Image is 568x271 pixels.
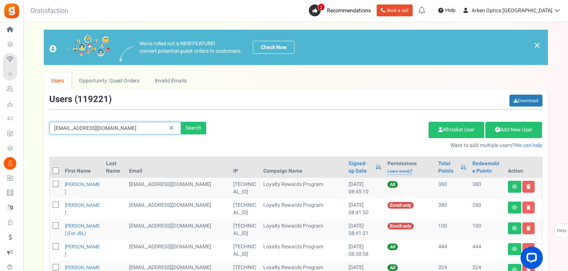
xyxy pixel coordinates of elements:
[309,4,374,16] a: 2 Recommendations
[349,160,372,175] a: Signed-up Date
[346,199,384,219] td: [DATE] 08:41:50
[443,7,456,14] span: Help
[166,122,177,135] a: Reset
[509,95,542,107] a: Download
[472,160,502,175] a: Redeemable Points
[512,247,517,251] i: View details
[435,219,469,240] td: 100
[253,41,294,54] a: Check Now
[49,95,112,104] h3: Users ( )
[72,72,147,89] a: Opportunity: Guest Orders
[469,178,505,199] td: 380
[472,7,552,14] span: Arken Optics [GEOGRAPHIC_DATA]
[65,181,100,195] a: [PERSON_NAME]
[49,35,110,59] img: images
[260,199,346,219] td: Loyalty Rewards Program
[377,4,413,16] a: Book a call
[515,141,542,149] a: We can help
[49,122,181,134] input: Search by email or name
[435,240,469,261] td: 444
[387,181,398,188] span: All
[260,219,346,240] td: Loyalty Rewards Program
[387,264,398,271] span: All
[230,219,260,240] td: [TECHNICAL_ID]
[435,199,469,219] td: 380
[469,219,505,240] td: 100
[557,224,567,238] span: FAQs
[147,72,194,89] a: Invalid Emails
[65,243,100,258] a: [PERSON_NAME]
[230,240,260,261] td: [TECHNICAL_ID]
[126,240,230,261] td: [EMAIL_ADDRESS][DOMAIN_NAME]
[230,178,260,199] td: [TECHNICAL_ID]
[346,178,384,199] td: [DATE] 08:45:10
[120,46,134,62] img: images
[534,41,541,50] a: ×
[22,4,76,19] h3: Gratisfaction
[435,178,469,199] td: 380
[505,157,542,178] th: Action
[526,185,531,189] i: Delete user
[230,157,260,178] th: IP
[469,199,505,219] td: 280
[387,169,412,175] a: Learn more
[438,160,457,175] a: Total Points
[346,219,384,240] td: [DATE] 08:41:31
[260,178,346,199] td: Loyalty Rewards Program
[327,7,371,14] span: Recommendations
[217,142,542,149] p: Want to add multiple users?
[126,219,230,240] td: General
[77,93,109,106] span: 119221
[387,202,414,209] span: Enroll only
[429,122,484,138] a: Whitelist User
[485,122,542,138] a: Add New User
[260,157,346,178] th: Campaign Name
[469,240,505,261] td: 444
[512,205,517,210] i: View details
[346,240,384,261] td: [DATE] 08:38:58
[384,157,436,178] th: Permissions
[62,157,103,178] th: First Name
[318,3,325,11] span: 2
[126,178,230,199] td: [EMAIL_ADDRESS][DOMAIN_NAME]
[387,244,398,250] span: All
[260,240,346,261] td: Loyalty Rewards Program
[65,202,100,216] a: [PERSON_NAME]
[526,205,531,210] i: Delete user
[44,72,72,89] a: Users
[526,226,531,231] i: Delete user
[387,223,414,229] span: Enroll only
[181,122,206,134] div: Search
[230,199,260,219] td: [TECHNICAL_ID]
[435,4,459,16] a: Help
[126,157,230,178] th: Email
[512,185,517,189] i: View details
[65,222,100,237] a: [PERSON_NAME] (for JBL)
[3,3,20,19] img: Gratisfaction
[126,199,230,219] td: General
[103,157,126,178] th: Last Name
[512,226,517,231] i: View details
[139,40,242,55] p: We've rolled out a NEW FEATURE! convert potential guest orders to customers.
